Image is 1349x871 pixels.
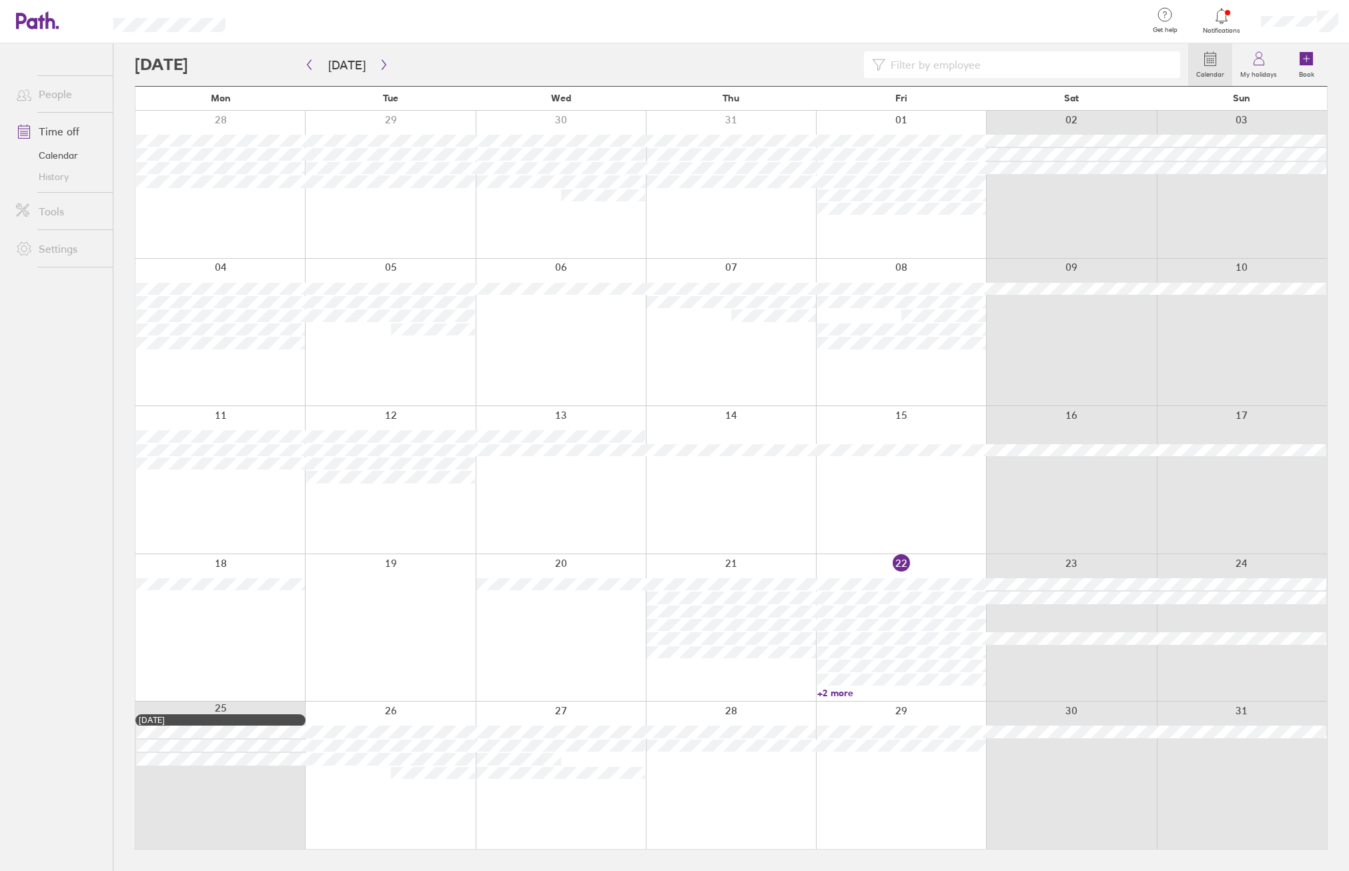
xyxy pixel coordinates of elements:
span: Tue [383,93,398,103]
label: Calendar [1188,67,1232,79]
a: Book [1285,43,1328,86]
input: Filter by employee [885,52,1172,77]
a: History [5,166,113,187]
button: [DATE] [318,54,376,76]
span: Sun [1233,93,1250,103]
a: +2 more [817,687,986,699]
span: Get help [1144,26,1187,34]
a: My holidays [1232,43,1285,86]
span: Notifications [1200,27,1244,35]
span: Thu [723,93,739,103]
a: Tools [5,198,113,225]
div: [DATE] [139,716,302,725]
a: Time off [5,118,113,145]
a: People [5,81,113,107]
a: Calendar [1188,43,1232,86]
span: Mon [211,93,231,103]
span: Fri [895,93,907,103]
label: My holidays [1232,67,1285,79]
span: Wed [551,93,571,103]
label: Book [1291,67,1322,79]
a: Settings [5,235,113,262]
a: Calendar [5,145,113,166]
span: Sat [1064,93,1079,103]
a: Notifications [1200,7,1244,35]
